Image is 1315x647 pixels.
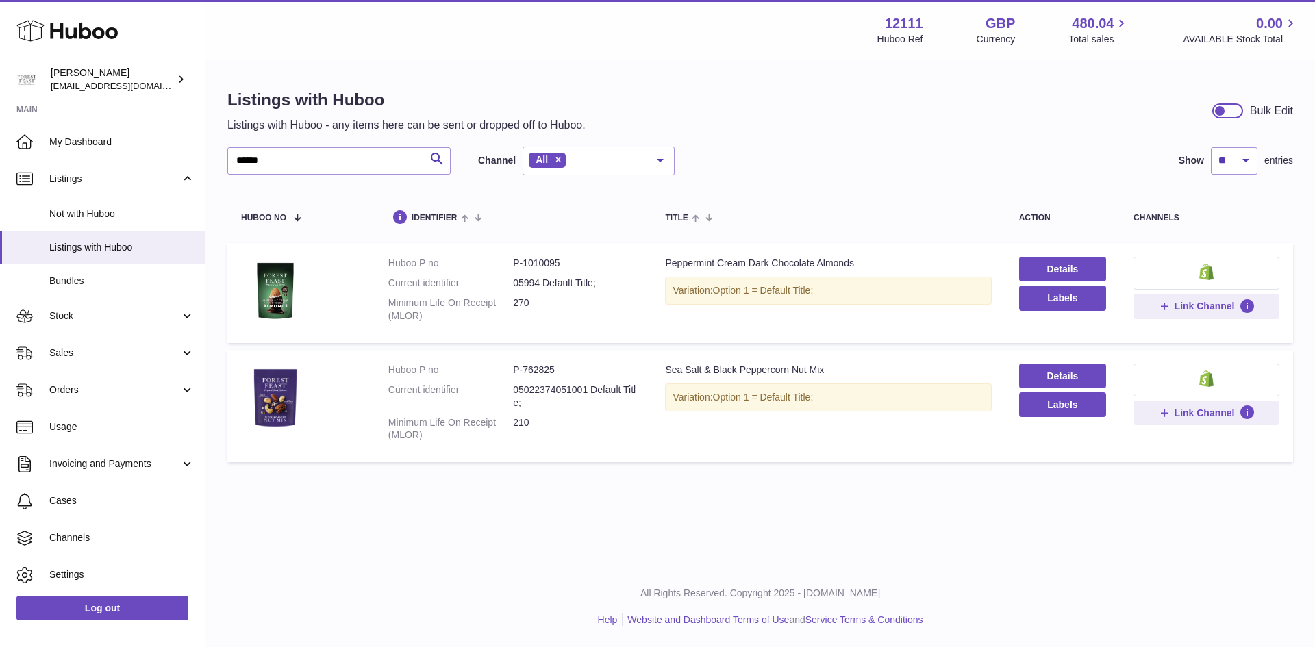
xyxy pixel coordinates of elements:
span: [EMAIL_ADDRESS][DOMAIN_NAME] [51,80,201,91]
div: channels [1134,214,1279,223]
span: Orders [49,383,180,396]
span: Invoicing and Payments [49,457,180,470]
span: 480.04 [1072,14,1114,33]
span: Cases [49,494,195,507]
img: internalAdmin-12111@internal.huboo.com [16,69,37,90]
span: AVAILABLE Stock Total [1183,33,1299,46]
label: Show [1179,154,1204,167]
span: identifier [412,214,458,223]
a: Help [598,614,618,625]
img: shopify-small.png [1199,370,1214,387]
dt: Huboo P no [388,257,513,270]
a: 0.00 AVAILABLE Stock Total [1183,14,1299,46]
span: Option 1 = Default Title; [713,285,814,296]
span: Usage [49,420,195,433]
dt: Minimum Life On Receipt (MLOR) [388,296,513,322]
span: Sales [49,346,180,359]
dt: Minimum Life On Receipt (MLOR) [388,416,513,442]
dd: 05022374051001 Default Title; [513,383,638,409]
span: All [536,154,548,165]
button: Labels [1019,392,1106,417]
dd: P-762825 [513,364,638,377]
span: Channels [49,531,195,544]
span: Listings with Huboo [49,241,195,254]
a: Log out [16,596,188,620]
div: [PERSON_NAME] [51,66,174,92]
span: Settings [49,568,195,581]
button: Labels [1019,286,1106,310]
span: Huboo no [241,214,286,223]
dd: P-1010095 [513,257,638,270]
span: Bundles [49,275,195,288]
span: 0.00 [1256,14,1283,33]
p: All Rights Reserved. Copyright 2025 - [DOMAIN_NAME] [216,587,1304,600]
strong: 12111 [885,14,923,33]
div: Bulk Edit [1250,103,1293,118]
a: Service Terms & Conditions [805,614,923,625]
div: action [1019,214,1106,223]
span: Total sales [1068,33,1129,46]
img: shopify-small.png [1199,264,1214,280]
span: Not with Huboo [49,207,195,220]
div: Peppermint Cream Dark Chocolate Almonds [665,257,991,270]
span: My Dashboard [49,136,195,149]
span: Link Channel [1175,407,1235,419]
a: 480.04 Total sales [1068,14,1129,46]
label: Channel [478,154,516,167]
a: Details [1019,257,1106,281]
dt: Current identifier [388,383,513,409]
div: Currency [977,33,1016,46]
img: Sea Salt & Black Peppercorn Nut Mix [241,364,310,432]
p: Listings with Huboo - any items here can be sent or dropped off to Huboo. [227,118,586,133]
li: and [623,613,923,626]
dd: 270 [513,296,638,322]
a: Details [1019,364,1106,388]
div: Variation: [665,277,991,305]
dd: 210 [513,416,638,442]
button: Link Channel [1134,401,1279,425]
button: Link Channel [1134,294,1279,318]
strong: GBP [986,14,1015,33]
img: Peppermint Cream Dark Chocolate Almonds [241,257,310,325]
span: Link Channel [1175,300,1235,312]
h1: Listings with Huboo [227,89,586,111]
div: Sea Salt & Black Peppercorn Nut Mix [665,364,991,377]
dt: Current identifier [388,277,513,290]
dt: Huboo P no [388,364,513,377]
span: Option 1 = Default Title; [713,392,814,403]
div: Variation: [665,383,991,411]
span: title [665,214,688,223]
span: Stock [49,309,180,322]
span: Listings [49,173,180,186]
span: entries [1264,154,1293,167]
div: Huboo Ref [877,33,923,46]
dd: 05994 Default Title; [513,277,638,290]
a: Website and Dashboard Terms of Use [627,614,789,625]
